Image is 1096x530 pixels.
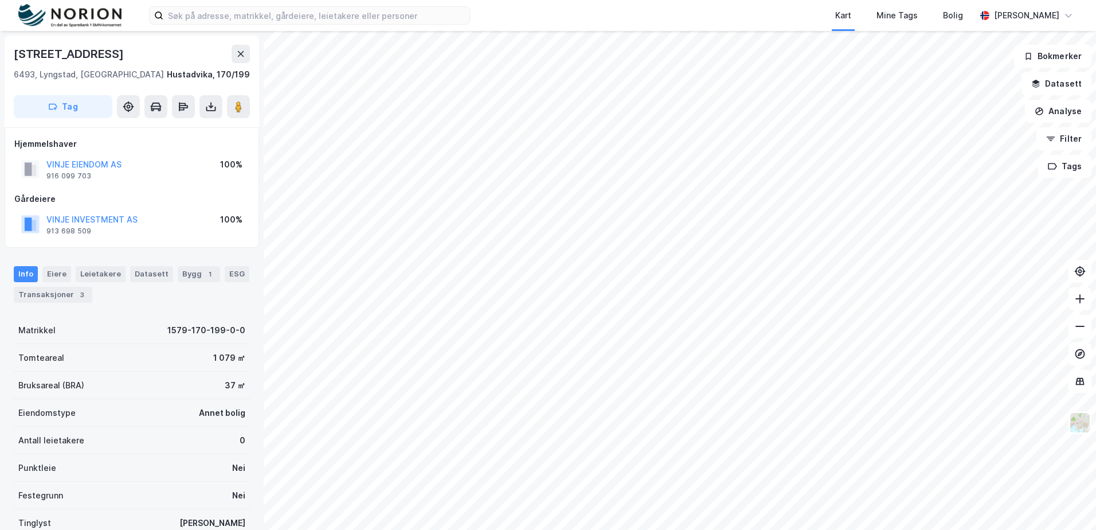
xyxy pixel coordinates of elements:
div: Antall leietakere [18,434,84,447]
div: 0 [240,434,245,447]
button: Tags [1038,155,1091,178]
button: Bokmerker [1014,45,1091,68]
div: Hustadvika, 170/199 [167,68,250,81]
div: Nei [232,461,245,475]
div: Gårdeiere [14,192,249,206]
div: Bygg [178,266,220,282]
div: [PERSON_NAME] [994,9,1059,22]
input: Søk på adresse, matrikkel, gårdeiere, leietakere eller personer [163,7,469,24]
button: Filter [1036,127,1091,150]
div: Transaksjoner [14,287,92,303]
button: Tag [14,95,112,118]
div: Kart [835,9,851,22]
div: Eiere [42,266,71,282]
div: Punktleie [18,461,56,475]
div: 1 079 ㎡ [213,351,245,365]
div: 1579-170-199-0-0 [167,324,245,337]
div: [PERSON_NAME] [179,516,245,530]
div: Datasett [130,266,173,282]
img: norion-logo.80e7a08dc31c2e691866.png [18,4,122,28]
div: Hjemmelshaver [14,137,249,151]
div: Festegrunn [18,489,63,502]
div: Bolig [943,9,963,22]
div: 913 698 509 [46,227,91,236]
div: Bruksareal (BRA) [18,379,84,392]
div: Tinglyst [18,516,51,530]
div: Matrikkel [18,324,56,337]
button: Analyse [1025,100,1091,123]
div: Annet bolig [199,406,245,420]
div: 1 [204,268,216,280]
button: Datasett [1021,72,1091,95]
div: Tomteareal [18,351,64,365]
div: Kontrollprogram for chat [1039,475,1096,530]
div: Info [14,266,38,282]
div: Nei [232,489,245,502]
iframe: Chat Widget [1039,475,1096,530]
div: 6493, Lyngstad, [GEOGRAPHIC_DATA] [14,68,164,81]
img: Z [1069,412,1091,434]
div: 100% [220,158,242,172]
div: 100% [220,213,242,227]
div: [STREET_ADDRESS] [14,45,126,63]
div: 3 [76,289,88,301]
div: Eiendomstype [18,406,76,420]
div: Leietakere [76,266,126,282]
div: Mine Tags [876,9,918,22]
div: 37 ㎡ [225,379,245,392]
div: ESG [225,266,249,282]
div: 916 099 703 [46,172,91,181]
